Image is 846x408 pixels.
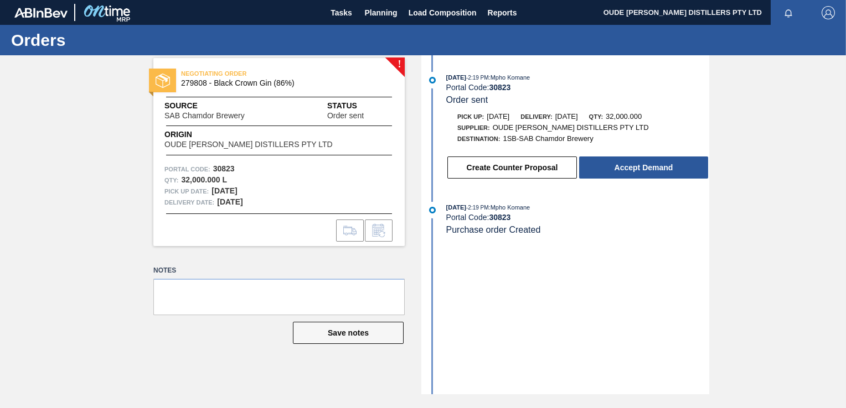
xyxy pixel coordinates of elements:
[466,205,489,211] span: - 2:19 PM
[822,6,835,19] img: Logout
[579,156,708,179] button: Accept Demand
[429,77,436,83] img: atual
[164,175,178,186] span: Qty :
[164,100,278,112] span: Source
[181,79,382,87] span: 279808 - Black Crown Gin (86%)
[489,213,510,222] strong: 30823
[457,113,484,120] span: Pick up:
[336,219,364,242] div: Go to Load Composition
[771,5,806,20] button: Notifications
[164,112,245,120] span: SAB Chamdor Brewery
[446,74,466,81] span: [DATE]
[164,129,360,140] span: Origin
[153,263,405,279] label: Notes
[409,6,477,19] span: Load Composition
[327,100,394,112] span: Status
[211,186,237,195] strong: [DATE]
[365,219,393,242] div: Inform order change
[489,83,510,92] strong: 30823
[488,6,517,19] span: Reports
[429,207,436,213] img: atual
[446,225,541,234] span: Purchase order Created
[493,123,649,132] span: OUDE [PERSON_NAME] DISTILLERS PTY LTD
[164,197,214,208] span: Delivery Date:
[329,6,354,19] span: Tasks
[457,135,500,142] span: Destination:
[446,213,709,222] div: Portal Code:
[606,112,642,121] span: 32,000.000
[466,75,489,81] span: - 2:19 PM
[181,68,336,79] span: NEGOTIATING ORDER
[181,175,227,184] strong: 32,000.000 L
[489,74,530,81] span: : Mpho Komane
[365,6,398,19] span: Planning
[164,186,209,197] span: Pick up Date:
[213,164,235,173] strong: 30823
[11,34,208,46] h1: Orders
[446,204,466,211] span: [DATE]
[164,164,210,175] span: Portal Code:
[293,322,404,344] button: Save notes
[156,74,170,88] img: status
[589,113,603,120] span: Qty:
[457,124,490,131] span: Supplier:
[446,83,709,92] div: Portal Code:
[164,140,333,149] span: OUDE [PERSON_NAME] DISTILLERS PTY LTD
[447,156,577,179] button: Create Counter Proposal
[555,112,578,121] span: [DATE]
[446,95,488,104] span: Order sent
[503,134,593,143] span: 1SB-SAB Chamdor Brewery
[520,113,552,120] span: Delivery:
[327,112,364,120] span: Order sent
[217,197,243,206] strong: [DATE]
[14,8,68,18] img: TNhmsLtSVTkK8tSr43FrP2fwEKptu5GPRR3wAAAABJRU5ErkJggg==
[489,204,530,211] span: : Mpho Komane
[487,112,509,121] span: [DATE]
